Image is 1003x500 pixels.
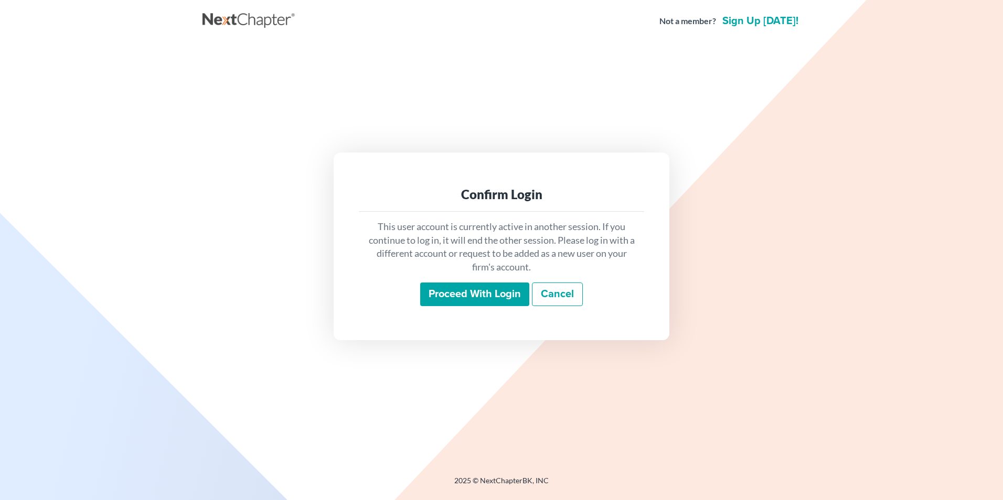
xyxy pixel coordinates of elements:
input: Proceed with login [420,282,529,307]
a: Sign up [DATE]! [720,16,801,26]
a: Cancel [532,282,583,307]
p: This user account is currently active in another session. If you continue to log in, it will end ... [367,220,636,274]
strong: Not a member? [659,15,716,27]
div: 2025 © NextChapterBK, INC [202,475,801,494]
div: Confirm Login [367,186,636,203]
